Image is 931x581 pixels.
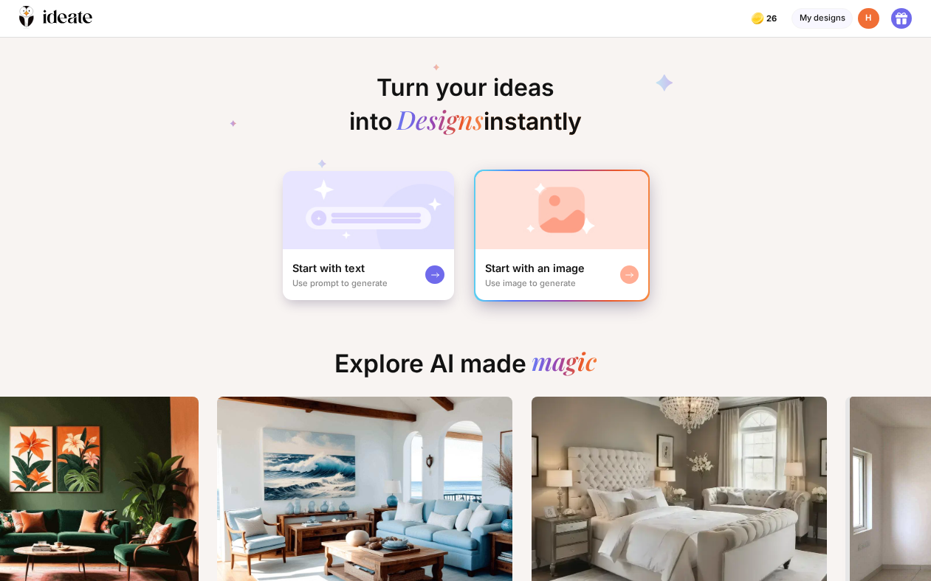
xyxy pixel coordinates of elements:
div: Explore AI made [326,349,606,388]
div: Start with an image [485,261,585,275]
div: My designs [791,8,853,29]
span: 26 [766,14,780,24]
img: startWithTextCardBg.jpg [283,171,454,249]
img: startWithImageCardBg.jpg [475,171,648,249]
div: Start with text [292,261,365,275]
div: Use image to generate [485,278,576,288]
div: magic [532,349,597,378]
div: H [858,8,879,29]
div: Use prompt to generate [292,278,388,288]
